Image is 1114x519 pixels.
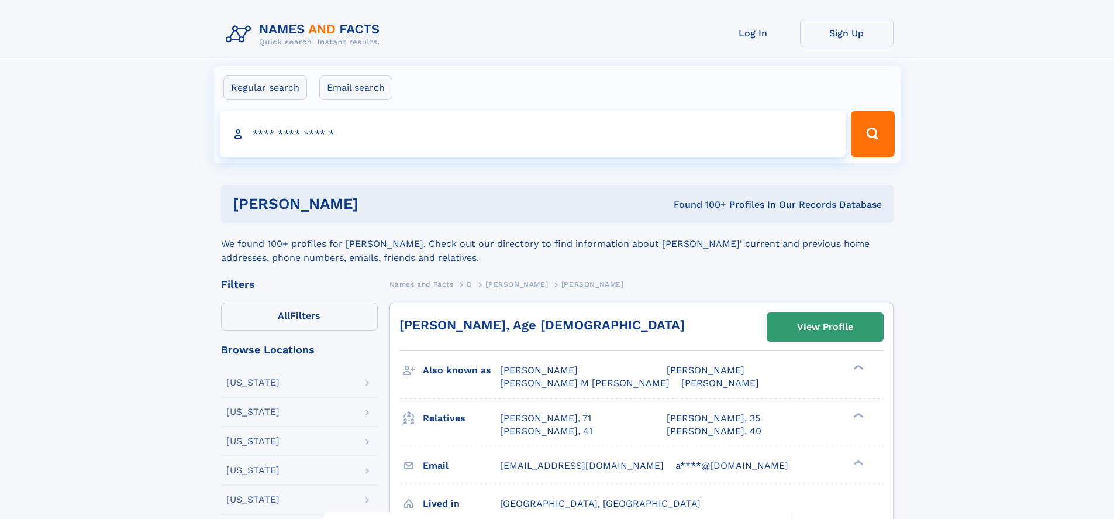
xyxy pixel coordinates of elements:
[850,411,864,419] div: ❯
[423,456,500,476] h3: Email
[223,75,307,100] label: Regular search
[485,277,548,291] a: [PERSON_NAME]
[851,111,894,157] button: Search Button
[850,459,864,466] div: ❯
[706,19,800,47] a: Log In
[500,365,578,376] span: [PERSON_NAME]
[221,19,389,50] img: Logo Names and Facts
[681,377,759,389] span: [PERSON_NAME]
[500,460,664,471] span: [EMAIL_ADDRESS][DOMAIN_NAME]
[500,412,591,425] a: [PERSON_NAME], 71
[500,498,701,509] span: [GEOGRAPHIC_DATA], [GEOGRAPHIC_DATA]
[221,223,894,265] div: We found 100+ profiles for [PERSON_NAME]. Check out our directory to find information about [PERS...
[667,365,744,376] span: [PERSON_NAME]
[467,277,472,291] a: D
[221,303,378,331] label: Filters
[500,425,592,438] a: [PERSON_NAME], 41
[220,111,846,157] input: search input
[399,318,685,332] a: [PERSON_NAME], Age [DEMOGRAPHIC_DATA]
[278,310,290,321] span: All
[850,364,864,372] div: ❯
[797,314,853,341] div: View Profile
[667,425,761,438] a: [PERSON_NAME], 40
[500,377,670,389] span: [PERSON_NAME] M [PERSON_NAME]
[226,407,280,417] div: [US_STATE]
[226,436,280,446] div: [US_STATE]
[561,280,624,288] span: [PERSON_NAME]
[423,494,500,514] h3: Lived in
[226,466,280,475] div: [US_STATE]
[319,75,392,100] label: Email search
[767,313,883,341] a: View Profile
[516,198,882,211] div: Found 100+ Profiles In Our Records Database
[423,360,500,380] h3: Also known as
[226,495,280,504] div: [US_STATE]
[485,280,548,288] span: [PERSON_NAME]
[467,280,472,288] span: D
[667,412,760,425] a: [PERSON_NAME], 35
[221,279,378,290] div: Filters
[233,197,516,211] h1: [PERSON_NAME]
[226,378,280,387] div: [US_STATE]
[389,277,454,291] a: Names and Facts
[423,408,500,428] h3: Relatives
[800,19,894,47] a: Sign Up
[221,345,378,355] div: Browse Locations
